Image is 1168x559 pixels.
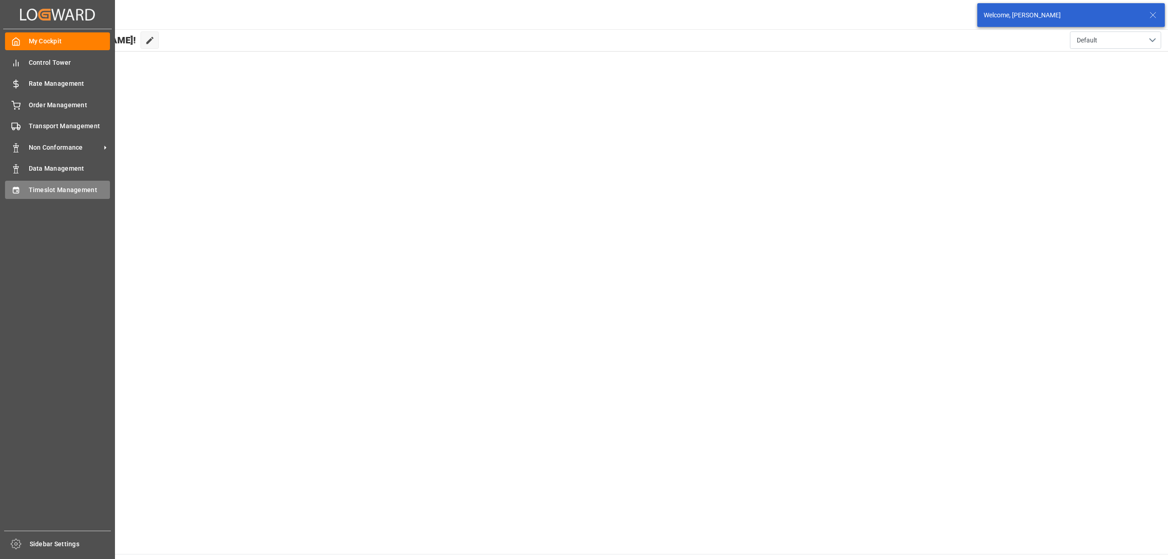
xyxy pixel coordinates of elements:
span: My Cockpit [29,37,110,46]
a: My Cockpit [5,32,110,50]
button: open menu [1070,31,1161,49]
span: Data Management [29,164,110,173]
span: Non Conformance [29,143,101,152]
a: Transport Management [5,117,110,135]
span: Timeslot Management [29,185,110,195]
span: Default [1077,36,1097,45]
span: Transport Management [29,121,110,131]
a: Data Management [5,160,110,178]
span: Order Management [29,100,110,110]
a: Order Management [5,96,110,114]
a: Rate Management [5,75,110,93]
div: Welcome, [PERSON_NAME] [984,10,1141,20]
a: Timeslot Management [5,181,110,199]
span: Rate Management [29,79,110,89]
span: Sidebar Settings [30,539,111,549]
span: Control Tower [29,58,110,68]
